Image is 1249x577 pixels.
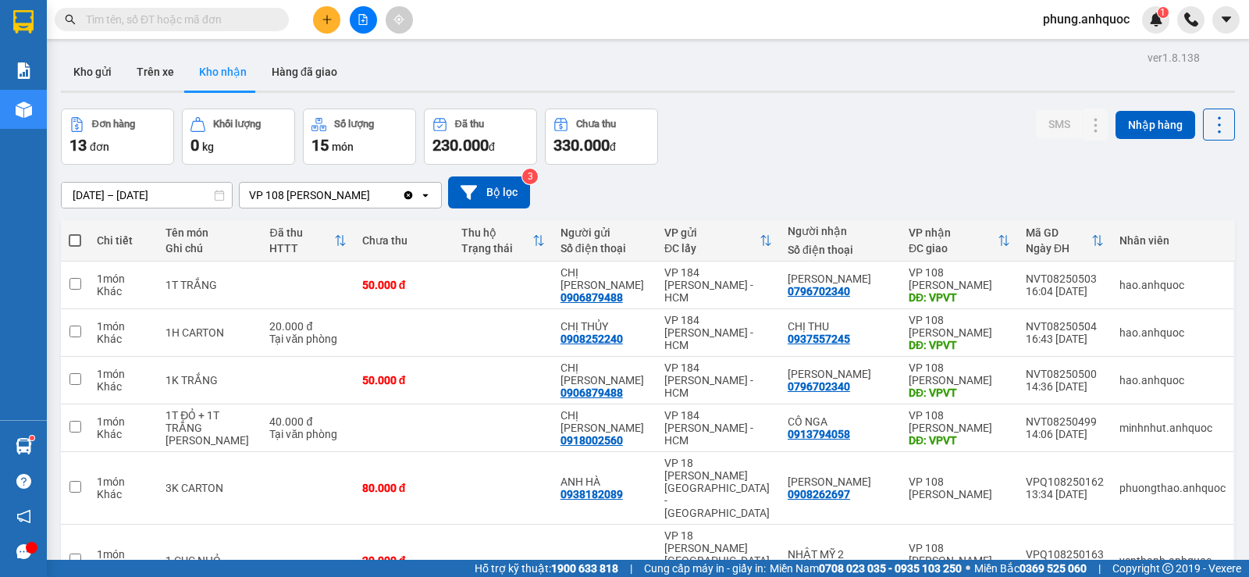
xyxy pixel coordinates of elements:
[1036,110,1083,138] button: SMS
[269,320,346,333] div: 20.000 đ
[909,542,1010,567] div: VP 108 [PERSON_NAME]
[16,544,31,559] span: message
[1098,560,1101,577] span: |
[424,109,537,165] button: Đã thu230.000đ
[362,482,446,494] div: 80.000 đ
[664,362,772,399] div: VP 184 [PERSON_NAME] - HCM
[269,242,333,255] div: HTTT
[1026,415,1104,428] div: NVT08250499
[16,102,32,118] img: warehouse-icon
[560,291,623,304] div: 0906879488
[522,169,538,184] sup: 3
[489,141,495,153] span: đ
[269,415,346,428] div: 40.000 đ
[362,554,446,567] div: 20.000 đ
[372,187,373,203] input: Selected VP 108 Lê Hồng Phong - Vũng Tàu.
[909,291,1010,304] div: DĐ: VPVT
[909,409,1010,434] div: VP 108 [PERSON_NAME]
[664,457,772,519] div: VP 18 [PERSON_NAME][GEOGRAPHIC_DATA] - [GEOGRAPHIC_DATA]
[664,226,760,239] div: VP gửi
[788,368,893,380] div: ANH BẢO
[182,109,295,165] button: Khối lượng0kg
[97,548,150,561] div: 1 món
[553,136,610,155] span: 330.000
[966,565,970,572] span: ⚪️
[788,488,850,500] div: 0908262697
[560,475,649,488] div: ANH HÀ
[664,314,772,351] div: VP 184 [PERSON_NAME] - HCM
[664,242,760,255] div: ĐC lấy
[1026,226,1091,239] div: Mã GD
[62,183,232,208] input: Select a date range.
[788,320,893,333] div: CHỊ THU
[1119,279,1226,291] div: hao.anhquoc
[165,409,254,447] div: 1T ĐỎ + 1T TRẮNG QUẤN CHUNG
[165,242,254,255] div: Ghi chú
[313,6,340,34] button: plus
[165,554,254,567] div: 1 CỤC NHỎ
[262,220,354,262] th: Toggle SortBy
[97,428,150,440] div: Khác
[455,119,484,130] div: Đã thu
[303,109,416,165] button: Số lượng15món
[1119,234,1226,247] div: Nhân viên
[350,6,377,34] button: file-add
[909,266,1010,291] div: VP 108 [PERSON_NAME]
[332,141,354,153] span: món
[1119,482,1226,494] div: phuongthao.anhquoc
[576,119,616,130] div: Chưa thu
[269,226,333,239] div: Đã thu
[1018,220,1112,262] th: Toggle SortBy
[560,242,649,255] div: Số điện thoại
[1219,12,1233,27] span: caret-down
[788,225,893,237] div: Người nhận
[788,548,893,561] div: NHẬT MỸ 2
[909,314,1010,339] div: VP 108 [PERSON_NAME]
[97,320,150,333] div: 1 món
[97,272,150,285] div: 1 món
[432,136,489,155] span: 230.000
[97,415,150,428] div: 1 món
[165,279,254,291] div: 1T TRẮNG
[165,482,254,494] div: 3K CARTON
[788,333,850,345] div: 0937557245
[1026,333,1104,345] div: 16:43 [DATE]
[560,333,623,345] div: 0908252240
[16,474,31,489] span: question-circle
[13,10,34,34] img: logo-vxr
[461,242,532,255] div: Trạng thái
[402,189,415,201] svg: Clear value
[644,560,766,577] span: Cung cấp máy in - giấy in:
[1026,488,1104,500] div: 13:34 [DATE]
[419,189,432,201] svg: open
[788,272,893,285] div: ANH BẢO
[386,6,413,34] button: aim
[788,380,850,393] div: 0796702340
[551,562,618,575] strong: 1900 633 818
[358,14,368,25] span: file-add
[560,488,623,500] div: 0938182089
[1019,562,1087,575] strong: 0369 525 060
[213,119,261,130] div: Khối lượng
[97,285,150,297] div: Khác
[16,509,31,524] span: notification
[124,53,187,91] button: Trên xe
[97,475,150,488] div: 1 món
[974,560,1087,577] span: Miền Bắc
[909,362,1010,386] div: VP 108 [PERSON_NAME]
[560,266,649,291] div: CHỊ UYÊN
[788,415,893,428] div: CÔ NGA
[788,475,893,488] div: VÕ KỴ
[393,14,404,25] span: aim
[610,141,616,153] span: đ
[30,436,34,440] sup: 1
[1184,12,1198,27] img: phone-icon
[448,176,530,208] button: Bộ lọc
[560,362,649,386] div: CHỊ UYÊN
[86,11,270,28] input: Tìm tên, số ĐT hoặc mã đơn
[97,333,150,345] div: Khác
[322,14,333,25] span: plus
[97,488,150,500] div: Khác
[1026,368,1104,380] div: NVT08250500
[165,326,254,339] div: 1H CARTON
